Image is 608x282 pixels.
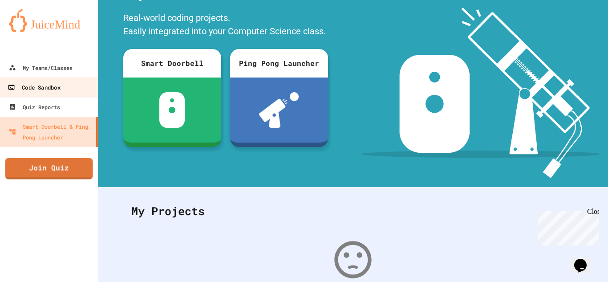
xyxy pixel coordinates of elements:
div: Smart Doorbell & Ping Pong Launcher [9,121,93,143]
iframe: chat widget [534,208,599,245]
div: Ping Pong Launcher [230,49,328,78]
div: Real-world coding projects. Easily integrated into your Computer Science class. [119,9,332,42]
div: Chat with us now!Close [4,4,61,57]
img: sdb-white.svg [159,92,185,128]
div: Smart Doorbell [123,49,221,78]
div: Quiz Reports [9,102,60,112]
img: logo-orange.svg [9,9,89,32]
a: Join Quiz [5,158,93,179]
iframe: chat widget [571,246,599,273]
div: Code Sandbox [8,82,60,93]
div: My Teams/Classes [9,62,73,73]
div: My Projects [122,194,584,229]
img: ppl-with-ball.png [259,92,299,128]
